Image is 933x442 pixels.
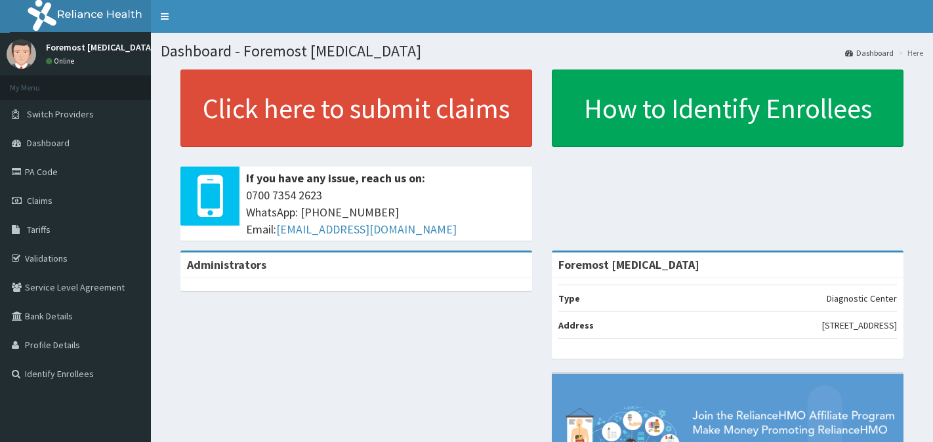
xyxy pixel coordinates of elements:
p: Diagnostic Center [827,292,897,305]
b: Type [558,292,580,304]
b: Address [558,319,594,331]
p: Foremost [MEDICAL_DATA] [46,43,154,52]
a: How to Identify Enrollees [552,70,903,147]
img: User Image [7,39,36,69]
a: [EMAIL_ADDRESS][DOMAIN_NAME] [276,222,457,237]
h1: Dashboard - Foremost [MEDICAL_DATA] [161,43,923,60]
span: 0700 7354 2623 WhatsApp: [PHONE_NUMBER] Email: [246,187,526,237]
strong: Foremost [MEDICAL_DATA] [558,257,699,272]
b: If you have any issue, reach us on: [246,171,425,186]
b: Administrators [187,257,266,272]
span: Dashboard [27,137,70,149]
span: Tariffs [27,224,51,235]
a: Online [46,56,77,66]
li: Here [895,47,923,58]
span: Switch Providers [27,108,94,120]
span: Claims [27,195,52,207]
a: Dashboard [845,47,894,58]
p: [STREET_ADDRESS] [822,319,897,332]
a: Click here to submit claims [180,70,532,147]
